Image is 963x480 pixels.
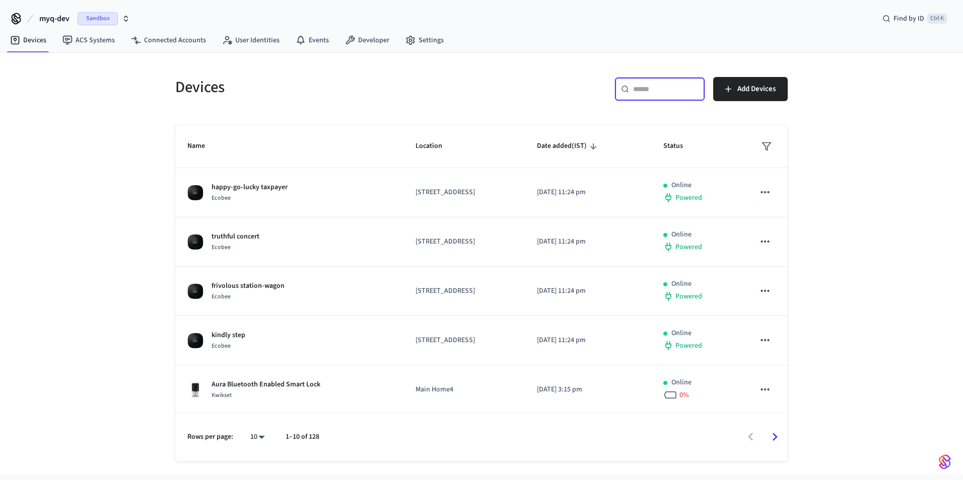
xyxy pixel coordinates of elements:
[679,390,689,400] span: 0 %
[416,187,513,198] p: [STREET_ADDRESS]
[245,430,269,444] div: 10
[187,333,203,349] img: ecobee_lite_3
[671,180,692,191] p: Online
[212,379,320,390] p: Aura Bluetooth Enabled Smart Lock
[537,384,639,395] p: [DATE] 3:15 pm
[288,31,337,49] a: Events
[123,31,214,49] a: Connected Accounts
[671,328,692,339] p: Online
[671,377,692,388] p: Online
[537,335,639,346] p: [DATE] 11:24 pm
[187,283,203,299] img: ecobee_lite_3
[416,236,513,247] p: [STREET_ADDRESS]
[212,292,231,301] span: Ecobee
[212,231,259,242] p: truthful concert
[675,291,702,301] span: Powered
[286,432,319,442] p: 1–10 of 128
[663,138,696,154] span: Status
[939,454,951,470] img: SeamLogoGradient.69752ec5.svg
[337,31,397,49] a: Developer
[187,185,203,201] img: ecobee_lite_3
[537,138,600,154] span: Date added(IST)
[713,77,788,101] button: Add Devices
[187,138,218,154] span: Name
[212,194,231,202] span: Ecobee
[763,425,787,449] button: Go to next page
[212,391,232,399] span: Kwikset
[397,31,452,49] a: Settings
[2,31,54,49] a: Devices
[671,229,692,240] p: Online
[54,31,123,49] a: ACS Systems
[737,83,776,96] span: Add Devices
[874,10,955,28] div: Find by IDCtrl K
[893,14,924,24] span: Find by ID
[212,243,231,252] span: Ecobee
[416,384,513,395] p: Main Home4
[671,279,692,289] p: Online
[927,14,947,24] span: Ctrl K
[214,31,288,49] a: User Identities
[212,342,231,350] span: Ecobee
[537,187,639,198] p: [DATE] 11:24 pm
[675,242,702,252] span: Powered
[78,12,118,25] span: Sandbox
[416,335,513,346] p: [STREET_ADDRESS]
[537,286,639,296] p: [DATE] 11:24 pm
[537,236,639,247] p: [DATE] 11:24 pm
[175,77,475,98] h5: Devices
[187,234,203,250] img: ecobee_lite_3
[675,341,702,351] span: Powered
[39,13,70,25] span: myq-dev
[212,281,285,291] p: frivolous station-wagon
[187,382,203,398] img: Kwikset Halo Touchscreen Wifi Enabled Smart Lock, Polished Chrome, Front
[416,138,455,154] span: Location
[675,193,702,203] span: Powered
[416,286,513,296] p: [STREET_ADDRESS]
[212,182,288,193] p: happy-go-lucky taxpayer
[212,330,245,341] p: kindly step
[187,432,233,442] p: Rows per page:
